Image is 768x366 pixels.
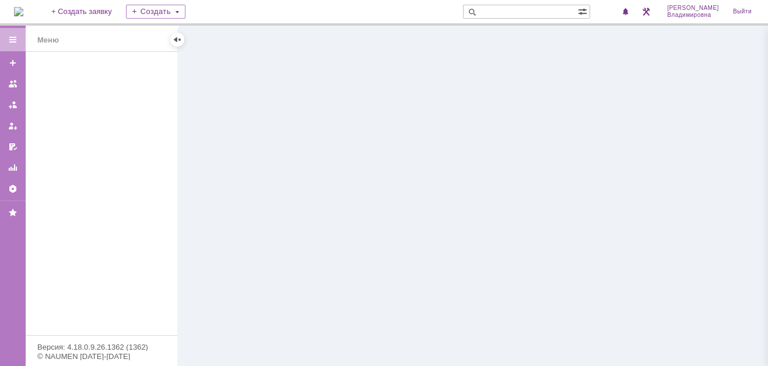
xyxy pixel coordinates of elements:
[37,33,59,47] div: Меню
[37,353,166,360] div: © NAUMEN [DATE]-[DATE]
[14,7,23,16] a: Перейти на домашнюю страницу
[126,5,185,19] div: Создать
[667,12,719,19] span: Владимировна
[170,33,184,47] div: Скрыть меню
[639,5,653,19] a: Перейти в интерфейс администратора
[667,5,719,12] span: [PERSON_NAME]
[578,5,590,16] span: Расширенный поиск
[14,7,23,16] img: logo
[37,343,166,351] div: Версия: 4.18.0.9.26.1362 (1362)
